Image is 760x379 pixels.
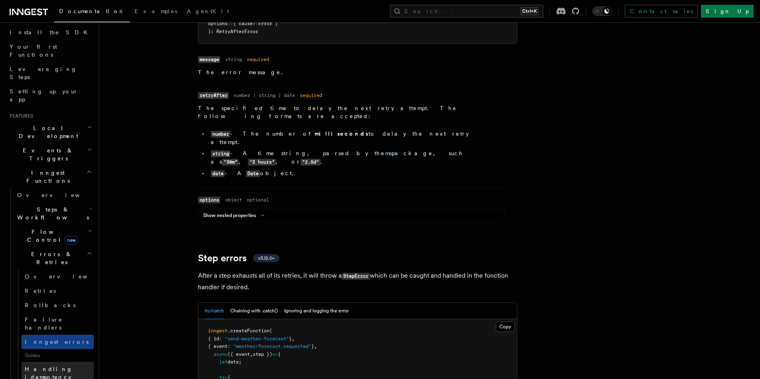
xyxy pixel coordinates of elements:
span: , [314,343,317,349]
span: : [219,336,222,341]
span: Inngest Functions [6,169,86,185]
span: : [255,21,258,26]
span: : [228,343,230,349]
a: Your first Functions [6,39,94,62]
a: Examples [130,2,182,22]
span: ( [269,328,272,334]
span: , [250,351,253,357]
button: Toggle dark mode [592,6,612,16]
span: Features [6,113,33,119]
a: Inngest errors [22,335,94,349]
a: Install the SDK [6,25,94,39]
code: "30m" [222,159,239,166]
span: ({ event [228,351,250,357]
a: Retries [22,284,94,298]
span: step }) [253,351,272,357]
span: Install the SDK [10,29,92,36]
span: "weather/forecast.requested" [233,343,311,349]
button: Inngest Functions [6,166,94,188]
code: options [198,197,220,203]
span: { [278,351,281,357]
button: Show nested properties [203,212,267,219]
dd: required [247,56,269,63]
a: Rollbacks [22,298,94,312]
span: Flow Control [14,228,88,244]
span: Documentation [59,8,125,14]
a: Failure handlers [22,312,94,335]
code: "3 hours" [248,159,276,166]
li: - A time string, parsed by the package, such as , , or . [208,149,505,166]
button: Chaining with .catch() [230,303,278,319]
button: Local Development [6,121,94,143]
span: { id [208,336,219,341]
span: let [219,359,228,365]
span: ?: [228,21,233,26]
span: data; [228,359,241,365]
strong: milliseconds [315,130,368,137]
span: { event [208,343,228,349]
span: .createFunction [228,328,269,334]
span: Leveraging Steps [10,66,77,80]
span: Overview [25,273,107,280]
span: } [311,343,314,349]
code: StepError [342,273,370,280]
a: Overview [22,269,94,284]
span: } [289,336,292,341]
span: Steps & Workflows [14,205,89,221]
a: AgentKit [182,2,234,22]
code: date [211,170,225,177]
a: Sign Up [701,5,754,18]
span: , [292,336,295,341]
span: Events & Triggers [6,146,87,162]
span: Your first Functions [10,43,57,58]
li: - The number of to delay the next retry attempt. [208,130,505,146]
span: => [272,351,278,357]
span: Failure handlers [25,316,63,331]
button: Errors & Retries [14,247,94,269]
li: - A object. [208,169,505,178]
button: Copy [496,322,515,332]
button: Search...Ctrl+K [390,5,543,18]
span: Setting up your app [10,88,78,103]
button: Ignoring and logging the error [284,303,349,319]
a: Leveraging Steps [6,62,94,84]
p: After a step exhausts all of its retries, it will throw a which can be caught and handled in the ... [198,270,517,293]
dd: object [225,197,242,203]
code: retryAfter [198,92,229,99]
span: Overview [17,192,99,198]
a: Documentation [54,2,130,22]
span: Errors & Retries [14,250,87,266]
a: Step errorsv3.12.0+ [198,253,279,264]
kbd: Ctrl+K [521,7,538,15]
span: Inngest errors [25,339,89,345]
a: Overview [14,188,94,202]
span: options [208,21,228,26]
span: Guides [22,349,94,362]
dd: optional [247,197,269,203]
span: { cause? [233,21,255,26]
span: Rollbacks [25,302,75,308]
a: Setting up your app [6,84,94,107]
span: Examples [135,8,177,14]
dd: required [300,92,322,99]
p: The error message. [198,68,505,76]
code: number [211,131,230,138]
span: Local Development [6,124,87,140]
p: The specified time to delay the next retry attempt. The following formats are accepted: [198,104,505,120]
code: message [198,56,220,63]
dd: string [225,56,242,63]
span: async [214,351,228,357]
button: Flow Controlnew [14,225,94,247]
code: Date [246,170,260,177]
dd: number | string | date [234,92,295,99]
span: v3.12.0+ [258,255,275,261]
span: AgentKit [187,8,229,14]
button: Steps & Workflows [14,202,94,225]
span: inngest [208,328,228,334]
span: "send-weather-forecast" [225,336,289,341]
a: Contact sales [625,5,698,18]
button: Events & Triggers [6,143,94,166]
a: ms [385,150,392,156]
span: ): RetryAfterError [208,29,258,34]
span: Error } [258,21,278,26]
